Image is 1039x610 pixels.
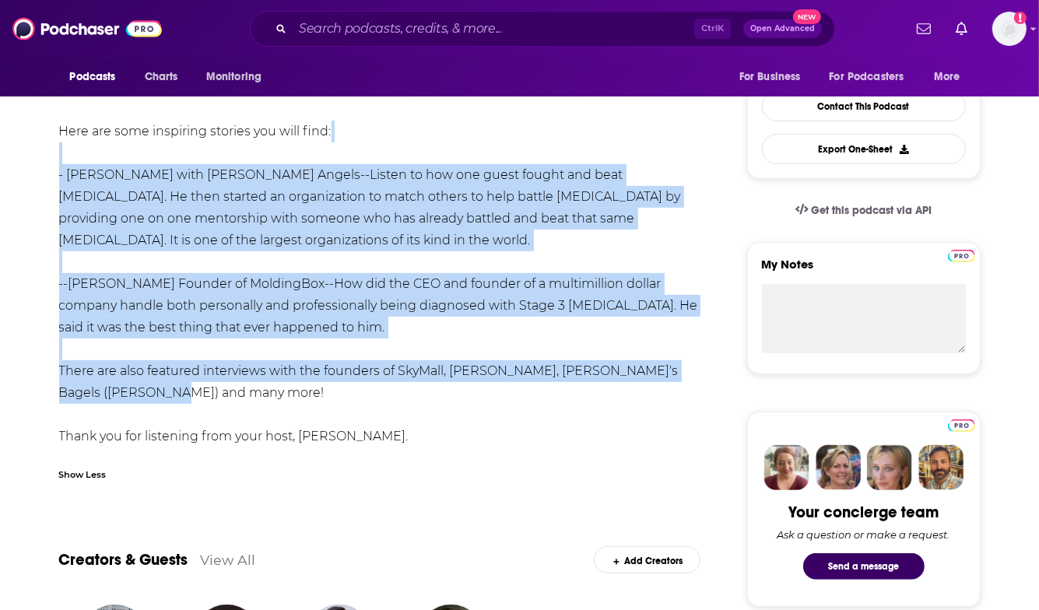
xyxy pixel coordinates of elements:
[783,191,945,230] a: Get this podcast via API
[948,417,975,432] a: Pro website
[694,19,731,39] span: Ctrl K
[762,91,966,121] a: Contact This Podcast
[949,16,974,42] a: Show notifications dropdown
[750,25,815,33] span: Open Advanced
[803,553,925,580] button: Send a message
[743,19,822,38] button: Open AdvancedNew
[739,66,801,88] span: For Business
[948,247,975,262] a: Pro website
[911,16,937,42] a: Show notifications dropdown
[762,257,966,284] label: My Notes
[145,66,178,88] span: Charts
[250,11,835,47] div: Search podcasts, credits, & more...
[788,503,939,522] div: Your concierge team
[12,14,162,44] img: Podchaser - Follow, Share and Rate Podcasts
[594,546,700,573] div: Add Creators
[764,445,809,490] img: Sydney Profile
[811,204,932,217] span: Get this podcast via API
[820,62,927,92] button: open menu
[923,62,980,92] button: open menu
[70,66,116,88] span: Podcasts
[195,62,282,92] button: open menu
[793,9,821,24] span: New
[1014,12,1027,24] svg: Add a profile image
[948,419,975,432] img: Podchaser Pro
[867,445,912,490] img: Jules Profile
[206,66,262,88] span: Monitoring
[728,62,820,92] button: open menu
[918,445,964,490] img: Jon Profile
[992,12,1027,46] button: Show profile menu
[948,250,975,262] img: Podchaser Pro
[816,445,861,490] img: Barbara Profile
[201,552,256,568] a: View All
[135,62,188,92] a: Charts
[992,12,1027,46] span: Logged in as megcassidy
[293,16,694,41] input: Search podcasts, credits, & more...
[992,12,1027,46] img: User Profile
[59,62,136,92] button: open menu
[762,134,966,164] button: Export One-Sheet
[934,66,960,88] span: More
[830,66,904,88] span: For Podcasters
[777,528,950,541] div: Ask a question or make a request.
[59,550,188,570] a: Creators & Guests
